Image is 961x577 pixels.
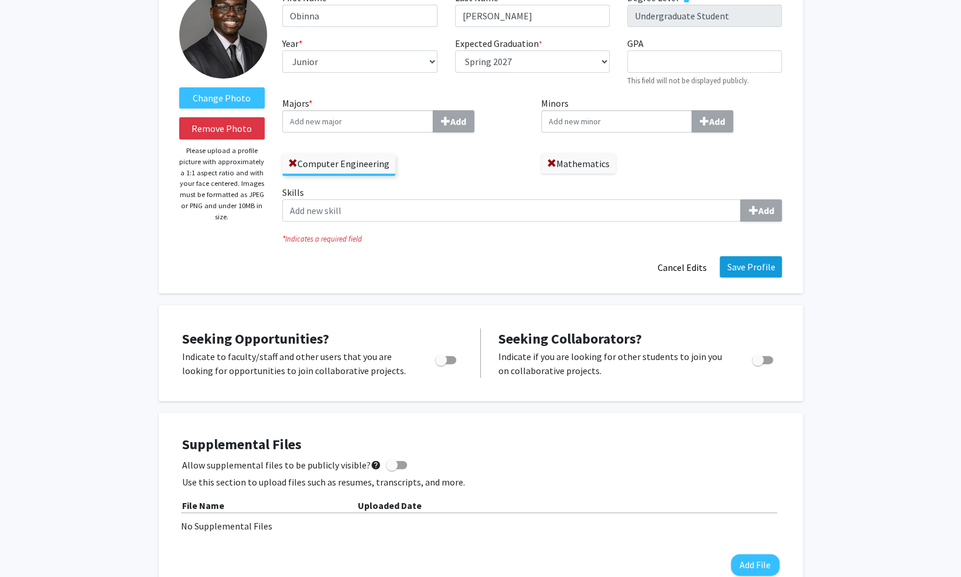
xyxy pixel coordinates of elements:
[182,349,413,378] p: Indicate to faculty/staff and other users that you are looking for opportunities to join collabor...
[282,199,741,222] input: SkillsAdd
[720,256,782,277] button: Save Profile
[541,96,782,133] label: Minors
[181,519,781,533] div: No Supplemental Files
[182,458,381,472] span: Allow supplemental files to be publicly visible?
[182,500,224,511] b: File Name
[747,349,779,367] div: Toggle
[282,110,433,133] input: Majors*Add
[455,36,542,50] label: Expected Graduation
[450,116,466,127] b: Add
[182,475,779,489] p: Use this section to upload files such as resumes, transcripts, and more.
[627,36,644,50] label: GPA
[758,205,774,216] b: Add
[731,554,779,576] button: Add File
[179,117,265,140] button: Remove Photo
[541,110,692,133] input: MinorsAdd
[498,330,642,348] span: Seeking Collaborators?
[709,116,725,127] b: Add
[179,145,265,222] p: Please upload a profile picture with approximately a 1:1 aspect ratio and with your face centered...
[627,76,749,85] small: This field will not be displayed publicly.
[430,349,463,367] div: Toggle
[182,436,779,453] h4: Supplemental Files
[282,185,782,222] label: Skills
[649,256,714,279] button: Cancel Edits
[541,154,615,174] label: Mathematics
[433,110,474,133] button: Majors*
[371,458,381,472] mat-icon: help
[282,154,395,174] label: Computer Engineering
[692,110,733,133] button: Minors
[282,36,303,50] label: Year
[740,199,782,222] button: Skills
[9,524,50,568] iframe: Chat
[182,330,329,348] span: Seeking Opportunities?
[358,500,422,511] b: Uploaded Date
[498,349,730,378] p: Indicate if you are looking for other students to join you on collaborative projects.
[179,87,265,108] label: ChangeProfile Picture
[282,96,524,133] label: Majors
[282,233,782,245] i: Indicates a required field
